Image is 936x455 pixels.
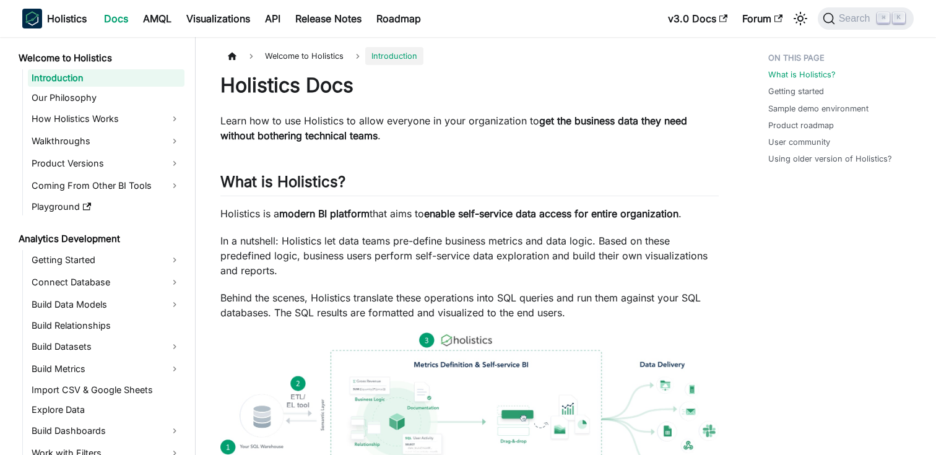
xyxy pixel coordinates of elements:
[22,9,87,28] a: HolisticsHolistics
[220,113,719,143] p: Learn how to use Holistics to allow everyone in your organization to .
[47,11,87,26] b: Holistics
[28,272,184,292] a: Connect Database
[28,317,184,334] a: Build Relationships
[28,69,184,87] a: Introduction
[15,230,184,248] a: Analytics Development
[22,9,42,28] img: Holistics
[28,250,184,270] a: Getting Started
[220,47,719,65] nav: Breadcrumbs
[220,73,719,98] h1: Holistics Docs
[661,9,735,28] a: v3.0 Docs
[735,9,790,28] a: Forum
[136,9,179,28] a: AMQL
[768,85,824,97] a: Getting started
[28,421,184,441] a: Build Dashboards
[220,173,719,196] h2: What is Holistics?
[279,207,370,220] strong: modern BI platform
[179,9,258,28] a: Visualizations
[835,13,878,24] span: Search
[258,9,288,28] a: API
[220,290,719,320] p: Behind the scenes, Holistics translate these operations into SQL queries and run them against you...
[28,295,184,314] a: Build Data Models
[288,9,369,28] a: Release Notes
[220,233,719,278] p: In a nutshell: Holistics let data teams pre-define business metrics and data logic. Based on thes...
[28,359,184,379] a: Build Metrics
[97,9,136,28] a: Docs
[369,9,428,28] a: Roadmap
[768,153,892,165] a: Using older version of Holistics?
[28,401,184,418] a: Explore Data
[877,12,890,24] kbd: ⌘
[791,9,810,28] button: Switch between dark and light mode (currently light mode)
[768,69,836,80] a: What is Holistics?
[893,12,905,24] kbd: K
[28,381,184,399] a: Import CSV & Google Sheets
[15,50,184,67] a: Welcome to Holistics
[28,337,184,357] a: Build Datasets
[768,136,830,148] a: User community
[28,109,184,129] a: How Holistics Works
[365,47,423,65] span: Introduction
[768,103,869,115] a: Sample demo environment
[220,206,719,221] p: Holistics is a that aims to .
[818,7,914,30] button: Search (Command+K)
[28,131,184,151] a: Walkthroughs
[28,154,184,173] a: Product Versions
[28,198,184,215] a: Playground
[28,176,184,196] a: Coming From Other BI Tools
[259,47,350,65] span: Welcome to Holistics
[220,47,244,65] a: Home page
[28,89,184,106] a: Our Philosophy
[424,207,678,220] strong: enable self-service data access for entire organization
[10,37,196,455] nav: Docs sidebar
[768,119,834,131] a: Product roadmap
